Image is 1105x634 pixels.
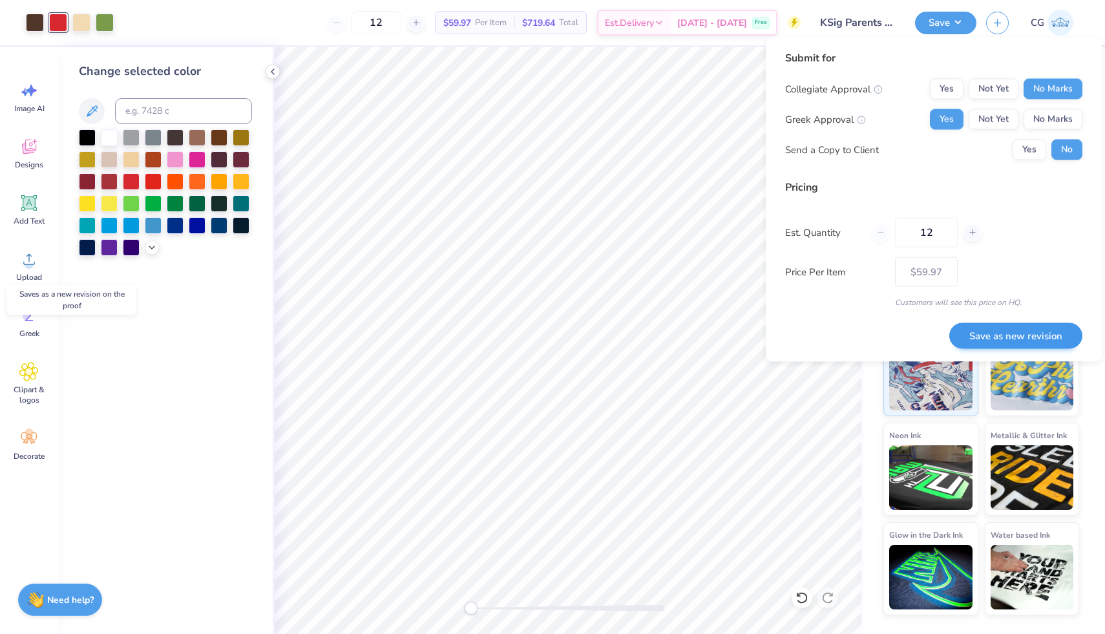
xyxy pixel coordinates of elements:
div: Send a Copy to Client [785,142,879,157]
img: Metallic & Glitter Ink [991,445,1074,510]
span: Water based Ink [991,528,1050,542]
span: Image AI [14,103,45,114]
span: $59.97 [443,16,471,30]
img: Standard [889,346,973,410]
span: Metallic & Glitter Ink [991,428,1067,442]
span: Total [559,16,578,30]
input: e.g. 7428 c [115,98,252,124]
span: Greek [19,328,39,339]
img: Glow in the Dark Ink [889,545,973,609]
label: Price Per Item [785,264,885,279]
label: Est. Quantity [785,225,862,240]
div: Change selected color [79,63,252,80]
button: Not Yet [969,79,1018,100]
div: Collegiate Approval [785,81,883,96]
button: Yes [1013,140,1046,160]
input: – – [895,218,958,248]
div: Accessibility label [465,602,478,615]
div: Saves as a new revision on the proof [7,285,136,315]
div: Customers will see this price on HQ. [785,297,1082,308]
span: CG [1031,16,1044,30]
button: Yes [930,79,963,100]
div: Greek Approval [785,112,866,127]
span: [DATE] - [DATE] [677,16,747,30]
span: Clipart & logos [8,385,50,405]
button: Save as new revision [949,322,1082,349]
span: $719.64 [522,16,555,30]
input: – – [351,11,401,34]
span: Upload [16,272,42,282]
div: Submit for [785,50,1082,66]
span: Est. Delivery [605,16,654,30]
img: Neon Ink [889,445,973,510]
span: Add Text [14,216,45,226]
a: CG [1025,10,1079,36]
button: Not Yet [969,109,1018,130]
span: Neon Ink [889,428,921,442]
button: Save [915,12,976,34]
div: Pricing [785,180,1082,195]
button: No [1051,140,1082,160]
span: Free [755,18,767,27]
strong: Need help? [47,594,94,606]
button: No Marks [1024,79,1082,100]
img: Carlee Gerke [1047,10,1073,36]
img: Water based Ink [991,545,1074,609]
button: No Marks [1024,109,1082,130]
span: Designs [15,160,43,170]
span: Glow in the Dark Ink [889,528,963,542]
span: Per Item [475,16,507,30]
span: Decorate [14,451,45,461]
button: Yes [930,109,963,130]
img: Puff Ink [991,346,1074,410]
input: Untitled Design [810,10,905,36]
